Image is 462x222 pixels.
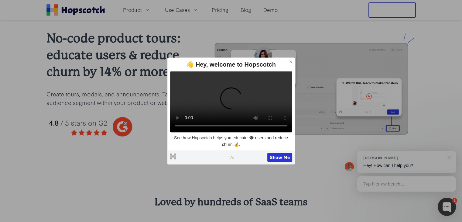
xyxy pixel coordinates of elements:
[261,5,280,15] a: Demo
[161,5,202,15] button: Use Cases
[209,5,231,15] a: Pricing
[46,114,189,140] img: hopscotch g2
[357,176,456,192] div: Typ hier uw bericht...
[46,196,416,209] h3: Loved by hundreds of SaaS teams
[267,153,292,162] button: Show Me
[345,162,354,171] img: Mark Spera
[228,154,234,160] span: 1 / 4
[46,90,189,107] p: Create tours, modals, and announcements. Target any audience segment within your product or website.
[119,5,154,15] button: Product
[208,33,416,144] img: hopscotch product tours for saas businesses
[363,162,450,169] p: Hey! How can I help you?
[170,60,292,69] div: 👋 Hey, welcome to Hopscotch
[170,135,292,148] p: See how Hopscotch helps you educate 🎓 users and reduce churn 💰.
[46,30,189,80] h2: No-code product tours: educate users & reduce churn by 14% or more
[238,5,254,15] a: Blog
[368,2,416,18] button: Free Trial
[46,4,105,16] a: Home
[363,155,444,161] div: [PERSON_NAME]
[123,6,142,14] span: Product
[165,6,190,14] span: Use Cases
[452,198,457,203] div: 1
